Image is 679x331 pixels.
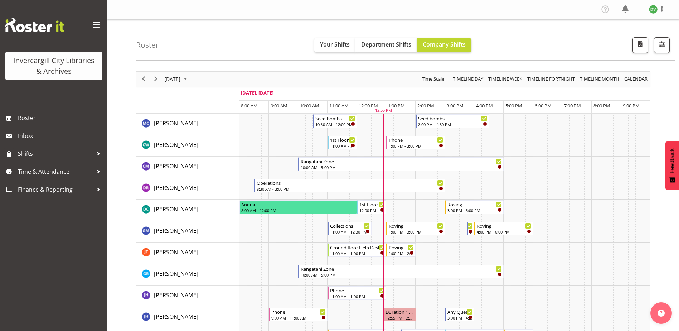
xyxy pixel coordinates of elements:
[330,244,384,251] div: Ground floor Help Desk
[623,75,649,83] button: Month
[154,269,198,278] a: [PERSON_NAME]
[527,75,576,83] span: Timeline Fortnight
[162,72,191,87] div: September 25, 2025
[447,201,502,208] div: Roving
[418,115,487,122] div: Seed bombs
[254,179,445,192] div: Debra Robinson"s event - Operations Begin From Thursday, September 25, 2025 at 8:30:00 AM GMT+12:...
[241,90,273,96] span: [DATE], [DATE]
[271,102,287,109] span: 9:00 AM
[271,308,326,315] div: Phone
[447,102,464,109] span: 3:00 PM
[154,226,198,235] a: [PERSON_NAME]
[470,222,473,229] div: New book tagging
[386,136,445,149] div: Catherine Wilson"s event - Phone Begin From Thursday, September 25, 2025 at 1:00:00 PM GMT+12:00 ...
[579,75,621,83] button: Timeline Month
[526,75,576,83] button: Fortnight
[13,55,95,77] div: Invercargill City Libraries & Archives
[298,265,504,278] div: Grace Roscoe-Squires"s event - Rangatahi Zone Begin From Thursday, September 25, 2025 at 10:00:00...
[137,72,150,87] div: previous period
[423,40,466,48] span: Company Shifts
[301,265,502,272] div: Rangatahi Zone
[417,102,434,109] span: 2:00 PM
[474,222,533,235] div: Gabriel McKay Smith"s event - Roving Begin From Thursday, September 25, 2025 at 4:00:00 PM GMT+12...
[452,75,485,83] button: Timeline Day
[154,248,198,256] a: [PERSON_NAME]
[136,221,239,243] td: Gabriel McKay Smith resource
[359,201,384,208] div: 1st Floor Desk
[18,184,93,195] span: Finance & Reporting
[136,200,239,221] td: Donald Cunningham resource
[154,184,198,192] span: [PERSON_NAME]
[150,72,162,87] div: next period
[665,141,679,190] button: Feedback - Show survey
[654,37,670,53] button: Filter Shifts
[328,243,386,257] div: Glen Tomlinson"s event - Ground floor Help Desk Begin From Thursday, September 25, 2025 at 11:00:...
[18,148,93,159] span: Shifts
[330,293,384,299] div: 11:00 AM - 1:00 PM
[313,114,357,128] div: Aurora Catu"s event - Seed bombs Begin From Thursday, September 25, 2025 at 10:30:00 AM GMT+12:00...
[330,229,370,235] div: 11:00 AM - 12:30 PM
[388,102,405,109] span: 1:00 PM
[136,178,239,200] td: Debra Robinson resource
[477,229,531,235] div: 4:00 PM - 6:00 PM
[564,102,581,109] span: 7:00 PM
[447,315,472,321] div: 3:00 PM - 4:00 PM
[314,38,355,52] button: Your Shifts
[154,291,198,299] span: [PERSON_NAME]
[357,200,386,214] div: Donald Cunningham"s event - 1st Floor Desk Begin From Thursday, September 25, 2025 at 12:00:00 PM...
[330,222,370,229] div: Collections
[315,115,355,122] div: Seed bombs
[669,148,675,173] span: Feedback
[328,222,372,235] div: Gabriel McKay Smith"s event - Collections Begin From Thursday, September 25, 2025 at 11:00:00 AM ...
[239,200,357,214] div: Donald Cunningham"s event - Annual Begin From Thursday, September 25, 2025 at 8:00:00 AM GMT+12:0...
[329,102,349,109] span: 11:00 AM
[136,135,239,157] td: Catherine Wilson resource
[154,119,198,128] a: [PERSON_NAME]
[447,308,472,315] div: Any Questions
[389,222,443,229] div: Roving
[389,136,443,143] div: Phone
[385,315,414,321] div: 12:55 PM - 2:01 PM
[136,157,239,178] td: Chamique Mamolo resource
[320,40,350,48] span: Your Shifts
[328,136,357,149] div: Catherine Wilson"s event - 1st Floor Desk Begin From Thursday, September 25, 2025 at 11:00:00 AM ...
[154,313,198,321] span: [PERSON_NAME]
[330,287,384,294] div: Phone
[136,264,239,286] td: Grace Roscoe-Squires resource
[154,205,198,214] a: [PERSON_NAME]
[452,75,484,83] span: Timeline Day
[330,143,355,149] div: 11:00 AM - 12:00 PM
[658,310,665,317] img: help-xxl-2.png
[241,201,355,208] div: Annual
[389,250,414,256] div: 1:00 PM - 2:00 PM
[487,75,524,83] button: Timeline Week
[447,207,502,213] div: 3:00 PM - 5:00 PM
[445,308,474,321] div: Jillian Hunter"s event - Any Questions Begin From Thursday, September 25, 2025 at 3:00:00 PM GMT+...
[269,308,328,321] div: Jillian Hunter"s event - Phone Begin From Thursday, September 25, 2025 at 9:00:00 AM GMT+12:00 En...
[421,75,446,83] button: Time Scale
[375,107,392,114] div: 12:55 PM
[241,102,258,109] span: 8:00 AM
[389,229,443,235] div: 1:00 PM - 3:00 PM
[136,41,159,49] h4: Roster
[593,102,610,109] span: 8:00 PM
[154,291,198,299] a: [PERSON_NAME]
[18,112,104,123] span: Roster
[330,250,384,256] div: 11:00 AM - 1:00 PM
[136,114,239,135] td: Aurora Catu resource
[154,227,198,235] span: [PERSON_NAME]
[151,75,161,83] button: Next
[359,102,378,109] span: 12:00 PM
[18,130,104,141] span: Inbox
[298,157,504,171] div: Chamique Mamolo"s event - Rangatahi Zone Begin From Thursday, September 25, 2025 at 10:00:00 AM G...
[385,308,414,315] div: Duration 1 hours - [PERSON_NAME]
[384,308,416,321] div: Jillian Hunter"s event - Duration 1 hours - Jillian Hunter Begin From Thursday, September 25, 202...
[359,207,384,213] div: 12:00 PM - 1:00 PM
[18,166,93,177] span: Time & Attendance
[154,270,198,278] span: [PERSON_NAME]
[154,162,198,171] a: [PERSON_NAME]
[416,114,489,128] div: Aurora Catu"s event - Seed bombs Begin From Thursday, September 25, 2025 at 2:00:00 PM GMT+12:00 ...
